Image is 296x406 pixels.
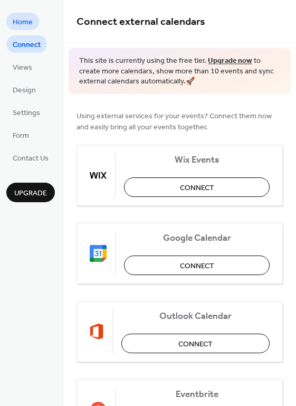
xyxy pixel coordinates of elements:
[90,245,107,262] img: google
[14,188,47,199] span: Upgrade
[180,260,214,271] span: Connect
[180,182,214,193] span: Connect
[124,177,270,197] button: Connect
[6,149,55,166] a: Contact Us
[124,256,270,275] button: Connect
[208,54,252,68] a: Upgrade now
[13,17,33,28] span: Home
[77,110,283,133] span: Using external services for your events? Connect them now and easily bring all your events together.
[6,183,55,202] button: Upgrade
[13,85,36,96] span: Design
[124,232,270,243] span: Google Calendar
[13,153,49,164] span: Contact Us
[13,40,41,51] span: Connect
[6,126,35,144] a: Form
[124,389,270,400] span: Eventbrite
[77,12,205,32] span: Connect external calendars
[90,167,107,184] img: wix
[121,310,270,322] span: Outlook Calendar
[6,58,39,75] a: Views
[13,62,32,73] span: Views
[6,81,42,98] a: Design
[79,56,280,87] span: This site is currently using the free tier. to create more calendars, show more than 10 events an...
[13,130,29,141] span: Form
[6,35,47,53] a: Connect
[90,323,104,340] img: outlook
[178,338,213,350] span: Connect
[6,13,39,30] a: Home
[6,103,46,121] a: Settings
[121,334,270,353] button: Connect
[124,154,270,165] span: Wix Events
[13,108,40,119] span: Settings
